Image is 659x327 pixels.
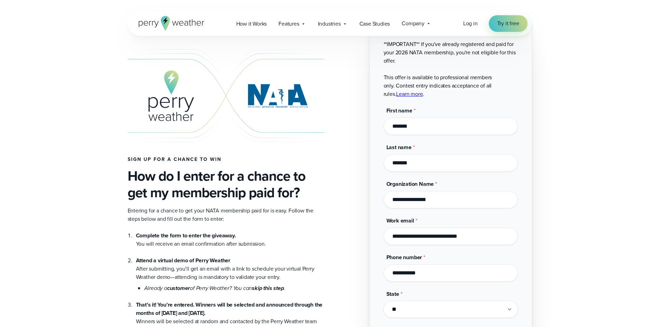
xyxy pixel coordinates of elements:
span: First name [386,107,412,115]
strong: That’s it! You’re entered. Winners will be selected and announced through the months of [DATE] an... [136,301,323,317]
p: **IMPORTANT** If you've already registered and paid for your 2026 NATA membership, you're not eli... [384,40,518,98]
span: Industries [318,20,341,28]
strong: skip this step [252,284,284,292]
span: Work email [386,217,414,225]
span: Log in [463,19,478,27]
p: Entering for a chance to get your NATA membership paid for is easy. Follow the steps below and fi... [128,207,324,223]
span: Features [278,20,299,28]
strong: Complete the form to enter the giveaway. [136,231,236,239]
span: Phone number [386,253,422,261]
span: Try it free [497,19,519,28]
li: You will receive an email confirmation after submission. [136,231,324,248]
h4: Sign up for a chance to win [128,157,324,162]
h3: How do I enter for a chance to get my membership paid for? [128,168,324,201]
span: Last name [386,143,412,151]
span: Case Studies [359,20,390,28]
span: Company [402,19,424,28]
strong: Attend a virtual demo of Perry Weather [136,256,230,264]
li: After submitting, you’ll get an email with a link to schedule your virtual Perry Weather demo—att... [136,248,324,292]
a: How it Works [230,17,273,31]
strong: customer [167,284,190,292]
a: Try it free [489,15,528,32]
a: Case Studies [354,17,396,31]
a: Log in [463,19,478,28]
em: Already a of Perry Weather? You can . [144,284,285,292]
a: Learn more [396,90,423,98]
span: Organization Name [386,180,434,188]
span: State [386,290,399,298]
span: How it Works [236,20,267,28]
